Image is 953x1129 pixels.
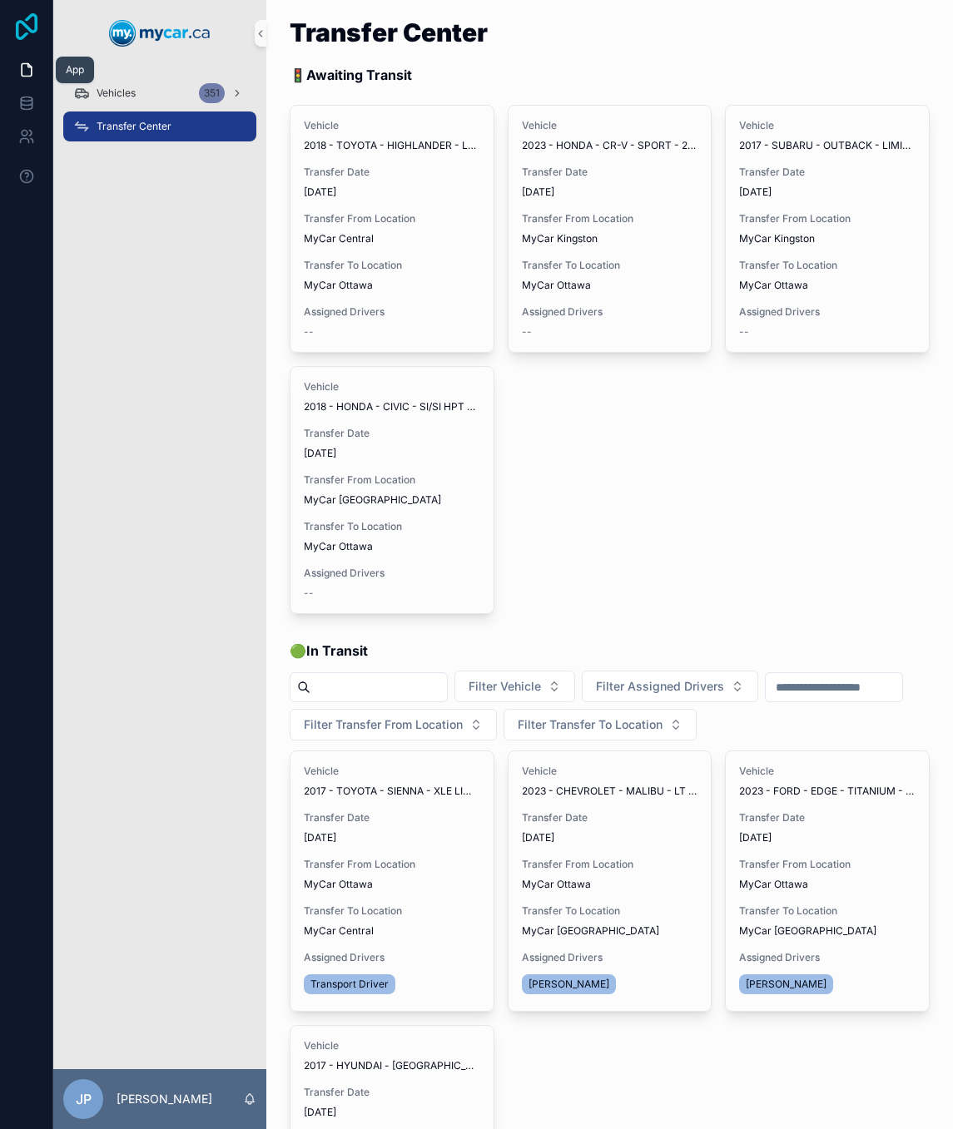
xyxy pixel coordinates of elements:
span: 2018 - HONDA - CIVIC - SI/SI HPT - 251216 [304,400,480,413]
span: [DATE] [304,186,480,199]
span: Transfer Date [739,166,916,179]
span: Transfer Date [304,166,480,179]
span: Vehicle [739,765,916,778]
span: Transfer From Location [304,212,480,225]
span: Assigned Drivers [522,951,698,964]
span: MyCar Kingston [739,232,815,245]
span: Transport Driver [310,978,389,991]
span: 2018 - TOYOTA - HIGHLANDER - LE/LE PLUS - 250790 [304,139,480,152]
h1: Transfer Center [290,20,488,45]
span: [DATE] [739,186,916,199]
button: Select Button [504,709,697,740]
span: Transfer To Location [522,904,698,918]
span: 2017 - SUBARU - OUTBACK - LIMITED + M/R + NAVI - 251097 [739,139,916,152]
span: MyCar Ottawa [304,279,373,292]
span: [PERSON_NAME] [746,978,826,991]
span: MyCar Ottawa [304,540,373,553]
span: 2017 - TOYOTA - SIENNA - XLE LIMITED - 250857 [304,785,480,798]
span: -- [304,587,314,600]
a: Vehicle2017 - TOYOTA - SIENNA - XLE LIMITED - 250857Transfer Date[DATE]Transfer From LocationMyCa... [290,750,494,1012]
span: [DATE] [522,831,698,844]
p: [PERSON_NAME] [117,1091,212,1107]
span: [DATE] [739,831,916,844]
span: -- [304,325,314,339]
span: Transfer Date [522,166,698,179]
span: Assigned Drivers [304,951,480,964]
span: Transfer Center [97,120,171,133]
button: Select Button [582,671,758,702]
span: Transfer To Location [739,259,916,272]
span: [DATE] [304,831,480,844]
span: Assigned Drivers [304,567,480,580]
span: MyCar Ottawa [522,878,591,891]
a: Vehicle2018 - TOYOTA - HIGHLANDER - LE/LE PLUS - 250790Transfer Date[DATE]Transfer From LocationM... [290,105,494,353]
div: 351 [199,83,225,103]
a: Vehicle2023 - CHEVROLET - MALIBU - LT (1LT) - 251177Transfer Date[DATE]Transfer From LocationMyCa... [508,750,712,1012]
span: Vehicles [97,87,136,100]
span: MyCar Central [304,232,374,245]
span: Transfer Date [304,427,480,440]
span: Transfer Date [304,811,480,824]
span: Vehicle [304,765,480,778]
span: 2023 - HONDA - CR-V - SPORT - 250535 [522,139,698,152]
span: Transfer To Location [304,904,480,918]
span: Transfer From Location [304,473,480,487]
a: Vehicles351 [63,78,256,108]
span: Transfer From Location [304,858,480,871]
p: 🚦 [290,65,488,85]
span: Transfer From Location [739,858,916,871]
span: 🟢 [290,641,368,661]
span: 2017 - HYUNDAI - [GEOGRAPHIC_DATA] - SE - 241274A [304,1059,480,1072]
a: Vehicle2017 - SUBARU - OUTBACK - LIMITED + M/R + NAVI - 251097Transfer Date[DATE]Transfer From Lo... [725,105,930,353]
span: MyCar [GEOGRAPHIC_DATA] [739,924,876,938]
span: Transfer From Location [739,212,916,225]
span: Vehicle [304,119,480,132]
a: Vehicle2023 - HONDA - CR-V - SPORT - 250535Transfer Date[DATE]Transfer From LocationMyCar Kingsto... [508,105,712,353]
a: Vehicle2023 - FORD - EDGE - TITANIUM - 251141Transfer Date[DATE]Transfer From LocationMyCar Ottaw... [725,750,930,1012]
span: 2023 - CHEVROLET - MALIBU - LT (1LT) - 251177 [522,785,698,798]
button: Select Button [290,709,497,740]
span: MyCar Kingston [522,232,598,245]
span: Filter Transfer From Location [304,716,463,733]
span: [DATE] [304,447,480,460]
span: -- [522,325,532,339]
span: Assigned Drivers [304,305,480,319]
span: MyCar Ottawa [739,878,808,891]
span: Vehicle [522,119,698,132]
span: MyCar Ottawa [304,878,373,891]
span: Transfer Date [522,811,698,824]
span: Filter Transfer To Location [518,716,663,733]
span: MyCar [GEOGRAPHIC_DATA] [522,924,659,938]
strong: In Transit [306,642,368,659]
span: JP [76,1089,92,1109]
div: scrollable content [53,67,266,163]
a: Transfer Center [63,111,256,141]
div: App [66,63,84,77]
span: Vehicle [522,765,698,778]
span: MyCar Ottawa [739,279,808,292]
span: MyCar Central [304,924,374,938]
span: [PERSON_NAME] [529,978,609,991]
span: Transfer To Location [739,904,916,918]
span: Transfer From Location [522,212,698,225]
span: [DATE] [304,1106,480,1119]
span: Transfer Date [739,811,916,824]
span: Filter Assigned Drivers [596,678,724,695]
span: Transfer From Location [522,858,698,871]
span: Assigned Drivers [739,951,916,964]
span: 2023 - FORD - EDGE - TITANIUM - 251141 [739,785,916,798]
span: Assigned Drivers [739,305,916,319]
span: Vehicle [739,119,916,132]
span: Filter Vehicle [469,678,541,695]
span: Transfer To Location [522,259,698,272]
span: Transfer To Location [304,520,480,533]
span: MyCar [GEOGRAPHIC_DATA] [304,493,441,507]
span: -- [739,325,749,339]
span: Assigned Drivers [522,305,698,319]
strong: Awaiting Transit [306,67,412,83]
span: Transfer To Location [304,259,480,272]
a: Vehicle2018 - HONDA - CIVIC - SI/SI HPT - 251216Transfer Date[DATE]Transfer From LocationMyCar [G... [290,366,494,614]
span: MyCar Ottawa [522,279,591,292]
span: Transfer Date [304,1086,480,1099]
span: Vehicle [304,1039,480,1052]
